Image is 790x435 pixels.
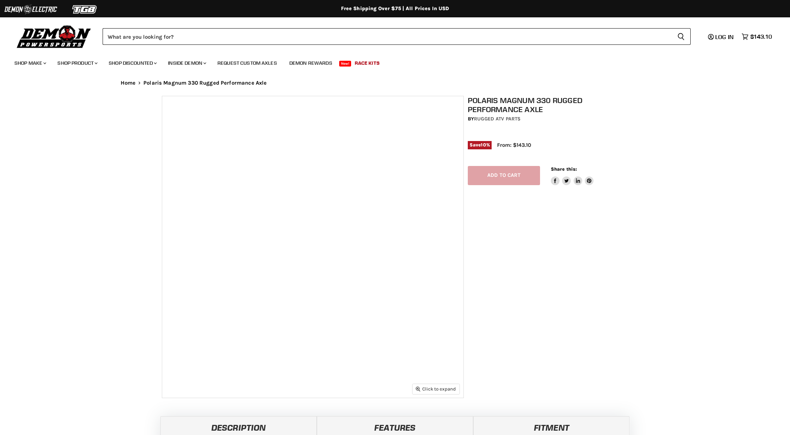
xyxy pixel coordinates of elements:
span: Share this: [551,166,577,172]
a: Shop Product [52,56,102,71]
span: $143.10 [750,33,772,40]
a: Home [121,80,136,86]
a: Log in [705,34,738,40]
span: 10 [481,142,486,148]
ul: Main menu [9,53,770,71]
span: Log in [715,33,734,40]
a: Rugged ATV Parts [474,116,521,122]
aside: Share this: [551,166,594,185]
button: Search [672,28,691,45]
div: by [468,115,633,123]
span: Click to expand [416,386,456,392]
a: Request Custom Axles [212,56,282,71]
span: From: $143.10 [497,142,531,148]
h1: Polaris Magnum 330 Rugged Performance Axle [468,96,633,114]
a: Shop Discounted [103,56,161,71]
div: Free Shipping Over $75 | All Prices In USD [106,5,684,12]
form: Product [103,28,691,45]
nav: Breadcrumbs [106,80,684,86]
a: Race Kits [349,56,385,71]
button: Click to expand [413,384,459,394]
a: Demon Rewards [284,56,338,71]
a: $143.10 [738,31,776,42]
span: Save % [468,141,492,149]
a: Inside Demon [163,56,211,71]
img: TGB Logo 2 [58,3,112,16]
span: Polaris Magnum 330 Rugged Performance Axle [143,80,267,86]
a: Shop Make [9,56,51,71]
img: Demon Electric Logo 2 [4,3,58,16]
input: Search [103,28,672,45]
span: New! [339,61,351,67]
img: Demon Powersports [14,24,94,49]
